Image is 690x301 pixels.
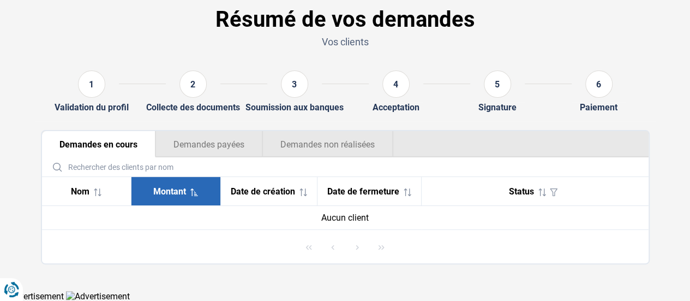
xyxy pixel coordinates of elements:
[71,186,89,197] span: Nom
[346,236,368,258] button: Next Page
[41,7,650,33] h1: Résumé de vos demandes
[322,236,344,258] button: Previous Page
[231,186,295,197] span: Date de création
[478,102,517,113] div: Signature
[42,131,155,157] button: Demandes en cours
[179,70,207,98] div: 2
[262,131,393,157] button: Demandes non réalisées
[298,236,320,258] button: First Page
[509,186,534,197] span: Status
[155,131,262,157] button: Demandes payées
[55,102,129,113] div: Validation du profil
[51,213,640,223] div: Aucun client
[580,102,617,113] div: Paiement
[46,157,644,176] input: Rechercher des clients par nom
[281,70,308,98] div: 3
[78,70,105,98] div: 1
[153,186,186,197] span: Montant
[245,102,344,113] div: Soumission aux banques
[382,70,410,98] div: 4
[41,35,650,49] p: Vos clients
[585,70,613,98] div: 6
[370,236,392,258] button: Last Page
[373,102,419,113] div: Acceptation
[484,70,511,98] div: 5
[327,186,399,197] span: Date de fermeture
[146,102,240,113] div: Collecte des documents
